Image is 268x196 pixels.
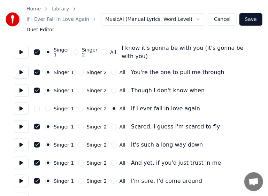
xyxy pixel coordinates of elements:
div: If I ever fall in love again [131,104,200,113]
button: Save [239,13,262,26]
label: Singer 1 [54,47,69,57]
label: All [120,106,125,111]
label: Singer 1 [54,179,74,183]
label: Singer 1 [54,160,74,165]
label: Singer 2 [86,70,107,75]
label: Singer 2 [86,106,107,111]
label: Singer 1 [54,88,74,93]
label: Singer 2 [86,179,107,183]
nav: breadcrumb [26,6,101,33]
div: It's such a long way down [131,141,203,149]
label: Singer 2 [86,142,107,147]
label: Singer 2 [86,124,107,129]
label: All [110,50,116,55]
button: Cancel [208,13,236,26]
label: Singer 1 [54,106,74,111]
label: Singer 2 [86,160,107,165]
div: Though I don't know when [131,86,205,95]
label: All [120,142,125,147]
div: Open chat [244,172,263,191]
label: Singer 2 [82,47,98,57]
label: Singer 2 [86,88,107,93]
div: I know it's gonna be with you (it's gonna be with you) [122,44,254,61]
div: I'm sure, I'd come around [131,177,202,185]
a: If I Ever Fall in Love Again [26,16,89,23]
div: Scared, I guess I'm scared to fly [131,123,220,131]
div: And yet, if you'd just trust in me [131,159,221,167]
span: Duet Editor [26,26,54,33]
label: All [120,179,125,183]
a: Library [52,6,69,13]
label: Singer 1 [54,142,74,147]
a: Home [26,6,41,13]
label: All [120,70,125,75]
img: youka [6,13,20,26]
label: Singer 1 [54,70,74,75]
label: All [120,160,125,165]
label: Singer 1 [54,124,74,129]
label: All [120,88,125,93]
label: All [120,124,125,129]
div: You're the one to pull me through [131,68,224,77]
